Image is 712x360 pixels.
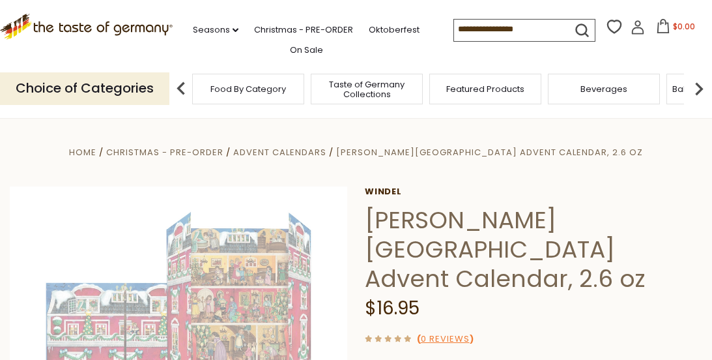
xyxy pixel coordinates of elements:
[290,43,323,57] a: On Sale
[106,146,223,158] a: Christmas - PRE-ORDER
[673,21,695,32] span: $0.00
[686,76,712,102] img: next arrow
[446,84,524,94] a: Featured Products
[421,333,470,346] a: 0 Reviews
[168,76,194,102] img: previous arrow
[365,205,702,293] h1: [PERSON_NAME][GEOGRAPHIC_DATA] Advent Calendar, 2.6 oz
[365,187,702,197] a: Windel
[315,80,419,99] a: Taste of Germany Collections
[369,23,420,37] a: Oktoberfest
[69,146,96,158] a: Home
[254,23,353,37] a: Christmas - PRE-ORDER
[336,146,643,158] a: [PERSON_NAME][GEOGRAPHIC_DATA] Advent Calendar, 2.6 oz
[648,19,703,38] button: $0.00
[233,146,326,158] a: Advent Calendars
[365,295,420,321] span: $16.95
[580,84,627,94] a: Beverages
[210,84,286,94] a: Food By Category
[417,333,474,345] span: ( )
[193,23,238,37] a: Seasons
